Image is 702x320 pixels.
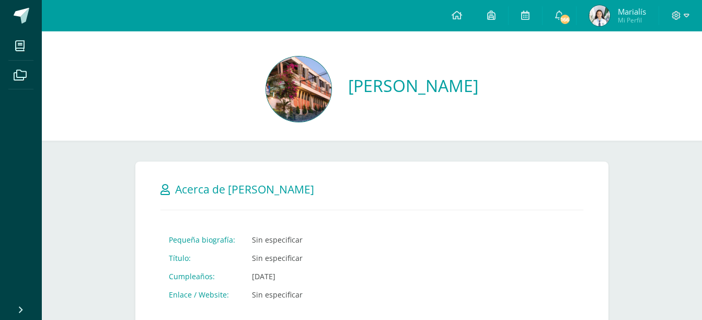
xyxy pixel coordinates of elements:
td: Sin especificar [244,285,311,304]
span: Acerca de [PERSON_NAME] [175,182,314,197]
a: [PERSON_NAME] [348,74,478,97]
td: Cumpleaños: [160,267,244,285]
td: Sin especificar [244,231,311,249]
span: 166 [559,14,571,25]
td: Título: [160,249,244,267]
td: [DATE] [244,267,311,285]
img: 28e14161b1ff206a720fd39c0479034b.png [589,5,610,26]
span: Mi Perfil [618,16,646,25]
td: Sin especificar [244,249,311,267]
img: b4a973fd478e9633af229c9f32efae84.png [266,56,331,122]
td: Enlace / Website: [160,285,244,304]
span: Marialís [618,6,646,17]
td: Pequeña biografía: [160,231,244,249]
